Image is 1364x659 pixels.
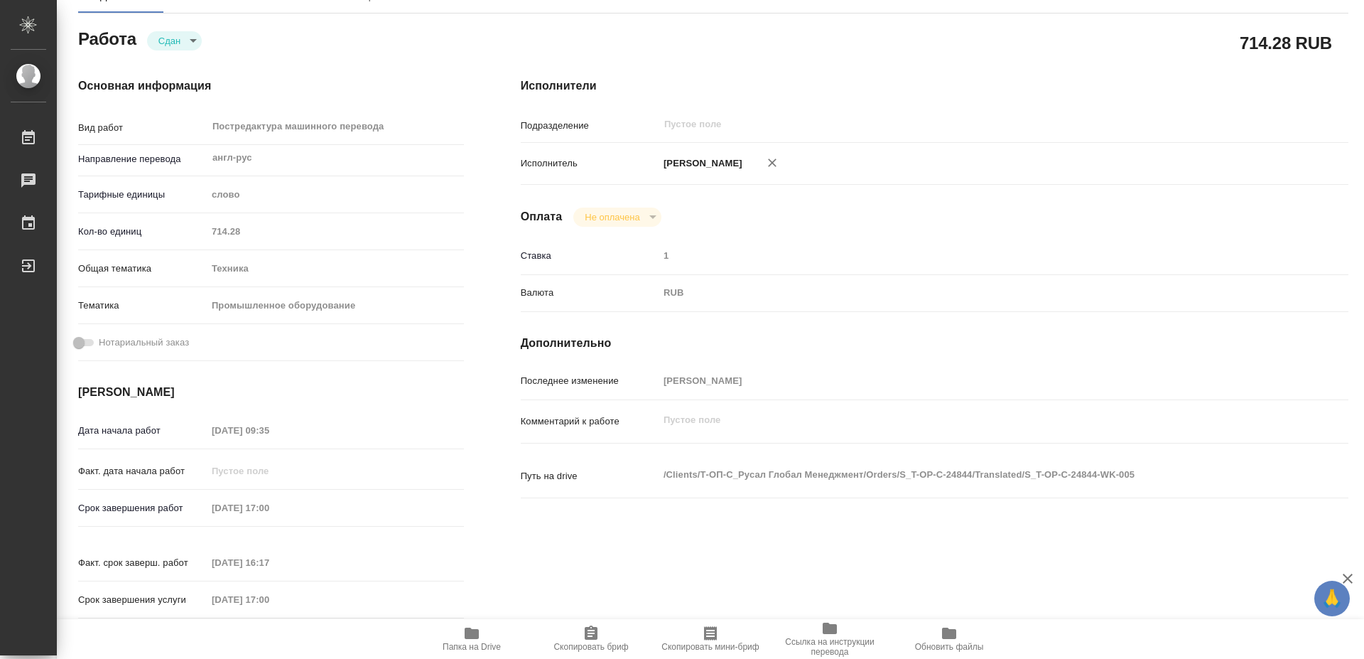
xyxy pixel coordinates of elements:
[889,619,1009,659] button: Обновить файлы
[531,619,651,659] button: Скопировать бриф
[915,642,984,652] span: Обновить файлы
[553,642,628,652] span: Скопировать бриф
[659,281,1279,305] div: RUB
[521,414,659,429] p: Комментарий к работе
[78,25,136,50] h2: Работа
[412,619,531,659] button: Папка на Drive
[659,245,1279,266] input: Пустое поле
[1320,584,1344,614] span: 🙏
[521,208,563,225] h4: Оплата
[573,208,661,227] div: Сдан
[521,119,659,133] p: Подразделение
[663,116,1246,133] input: Пустое поле
[207,498,331,518] input: Пустое поле
[78,77,464,95] h4: Основная информация
[521,156,659,171] p: Исполнитель
[78,501,207,515] p: Срок завершения работ
[78,188,207,202] p: Тарифные единицы
[78,593,207,607] p: Срок завершения услуги
[78,262,207,276] p: Общая тематика
[78,121,207,135] p: Вид работ
[521,286,659,300] p: Валюта
[659,463,1279,487] textarea: /Clients/Т-ОП-С_Русал Глобал Менеджмент/Orders/S_T-OP-C-24844/Translated/S_T-OP-C-24844-WK-005
[78,464,207,478] p: Факт. дата начала работ
[1240,31,1332,55] h2: 714.28 RUB
[521,249,659,263] p: Ставка
[659,156,742,171] p: [PERSON_NAME]
[78,556,207,570] p: Факт. срок заверш. работ
[521,335,1348,352] h4: Дополнительно
[78,384,464,401] h4: [PERSON_NAME]
[770,619,889,659] button: Ссылка на инструкции перевода
[661,642,759,652] span: Скопировать мини-бриф
[443,642,501,652] span: Папка на Drive
[78,299,207,313] p: Тематика
[659,370,1279,391] input: Пустое поле
[521,469,659,483] p: Путь на drive
[779,637,881,657] span: Ссылка на инструкции перевода
[207,183,464,207] div: слово
[521,77,1348,95] h4: Исполнители
[207,589,331,610] input: Пустое поле
[147,31,202,50] div: Сдан
[1314,581,1350,616] button: 🙏
[521,374,659,388] p: Последнее изменение
[207,552,331,573] input: Пустое поле
[78,424,207,438] p: Дата начала работ
[207,257,464,281] div: Техника
[580,211,644,223] button: Не оплачена
[78,152,207,166] p: Направление перевода
[99,336,189,350] span: Нотариальный заказ
[78,225,207,239] p: Кол-во единиц
[207,221,464,242] input: Пустое поле
[651,619,770,659] button: Скопировать мини-бриф
[154,35,185,47] button: Сдан
[757,147,788,178] button: Удалить исполнителя
[207,294,464,318] div: Промышленное оборудование
[207,461,331,481] input: Пустое поле
[207,420,331,441] input: Пустое поле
